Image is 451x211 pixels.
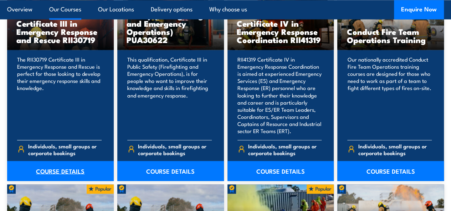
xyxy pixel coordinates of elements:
[117,161,224,181] a: COURSE DETAILS
[237,19,325,44] h3: Certificate IV in Emergency Response Coordination RII41319
[127,3,215,44] h3: Certificate III in Public Safety (Firefighting and Emergency Operations) PUA30622
[16,19,104,44] h3: Certificate III in Emergency Response and Rescue RII30719
[17,56,102,134] p: The RII30719 Certificate III in Emergency Response and Rescue is perfect for those looking to dev...
[347,56,432,134] p: Our nationally accredited Conduct Fire Team Operations training courses are designed for those wh...
[227,161,334,181] a: COURSE DETAILS
[127,56,212,134] p: This qualification, Certificate III in Public Safety (Firefighting and Emergency Operations), is ...
[138,142,211,156] span: Individuals, small groups or corporate bookings
[347,27,435,44] h3: Conduct Fire Team Operations Training
[358,142,432,156] span: Individuals, small groups or corporate bookings
[237,56,322,134] p: RII41319 Certificate IV in Emergency Response Coordination is aimed at experienced Emergency Serv...
[248,142,322,156] span: Individuals, small groups or corporate bookings
[7,161,114,181] a: COURSE DETAILS
[28,142,102,156] span: Individuals, small groups or corporate bookings
[337,161,444,181] a: COURSE DETAILS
